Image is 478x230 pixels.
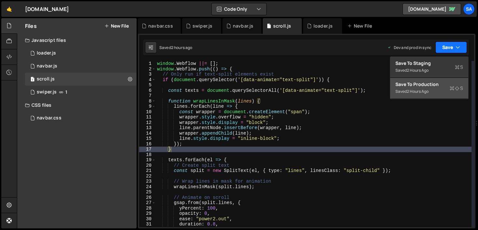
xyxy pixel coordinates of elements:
[450,85,463,91] span: S
[139,115,156,120] div: 11
[347,23,375,29] div: New File
[387,45,432,50] div: Dev and prod in sync
[233,23,253,29] div: navbar.js
[25,73,137,86] div: 16835/47316.js
[403,3,461,15] a: [DOMAIN_NAME]
[193,23,212,29] div: swiper.js
[139,104,156,109] div: 9
[139,157,156,163] div: 19
[139,206,156,211] div: 28
[139,200,156,206] div: 27
[139,216,156,222] div: 30
[139,72,156,77] div: 3
[65,90,67,95] span: 1
[435,42,467,53] button: Save
[407,89,429,94] div: 2 hours ago
[395,88,463,95] div: Saved
[139,179,156,184] div: 23
[139,61,156,67] div: 1
[395,81,463,88] div: Save to Production
[139,152,156,158] div: 18
[139,77,156,83] div: 4
[25,22,37,30] h2: Files
[455,64,463,70] span: S
[37,63,57,69] div: navbar.js
[139,195,156,200] div: 26
[31,77,34,82] span: 1
[1,1,17,17] a: 🤙
[139,147,156,152] div: 17
[37,89,57,95] div: swiper.js
[390,57,468,78] button: Save to StagingS Saved2 hours ago
[139,141,156,147] div: 16
[37,50,56,56] div: loader.js
[139,82,156,88] div: 5
[37,76,55,82] div: scroll.js
[139,136,156,141] div: 15
[390,78,468,99] button: Save to ProductionS Saved2 hours ago
[139,174,156,179] div: 22
[139,125,156,131] div: 13
[104,23,129,29] button: New File
[139,131,156,136] div: 14
[17,99,137,112] div: CSS files
[463,3,475,15] a: SA
[313,23,333,29] div: loader.js
[395,67,463,74] div: Saved
[395,60,463,67] div: Save to Staging
[139,222,156,227] div: 31
[37,115,61,121] div: navbar.css
[139,99,156,104] div: 8
[139,93,156,99] div: 7
[139,163,156,168] div: 20
[25,112,137,125] div: 16835/46019.css
[25,60,137,73] div: navbar.js
[148,23,173,29] div: navbar.css
[25,5,69,13] div: [DOMAIN_NAME]
[139,184,156,190] div: 24
[407,67,429,73] div: 2 hours ago
[212,3,266,15] button: Code Only
[25,47,137,60] div: 16835/47292.js
[159,45,193,50] div: Saved
[171,45,193,50] div: 2 hours ago
[17,34,137,47] div: Javascript files
[139,109,156,115] div: 10
[139,67,156,72] div: 2
[139,189,156,195] div: 25
[139,211,156,216] div: 29
[273,23,291,29] div: scroll.js
[139,168,156,174] div: 21
[25,86,137,99] div: 16835/47317.js
[139,88,156,93] div: 6
[139,120,156,126] div: 12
